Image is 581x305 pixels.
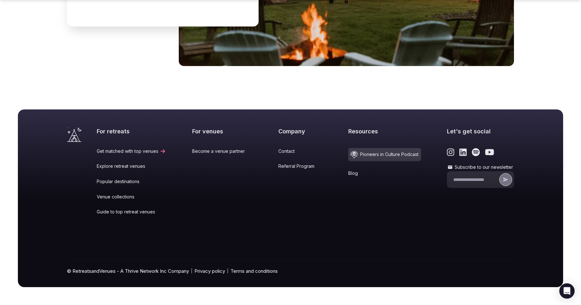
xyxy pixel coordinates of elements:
[447,148,454,156] a: Link to the retreats and venues Instagram page
[97,194,166,200] a: Venue collections
[559,283,575,299] div: Open Intercom Messenger
[485,148,494,156] a: Link to the retreats and venues Youtube page
[447,164,514,170] label: Subscribe to our newsletter
[97,178,166,185] a: Popular destinations
[348,170,421,176] a: Blog
[278,148,322,154] a: Contact
[348,148,421,161] a: Pioneers in Culture Podcast
[67,260,514,287] div: © RetreatsandVenues - A Thrive Network Inc Company
[97,148,166,154] a: Get matched with top venues
[97,127,166,135] h2: For retreats
[348,127,421,135] h2: Resources
[230,268,278,274] a: Terms and conditions
[472,148,480,156] a: Link to the retreats and venues Spotify page
[194,268,225,274] a: Privacy policy
[278,127,322,135] h2: Company
[67,127,81,142] a: Visit the homepage
[192,148,253,154] a: Become a venue partner
[447,127,514,135] h2: Let's get social
[278,163,322,169] a: Referral Program
[459,148,467,156] a: Link to the retreats and venues LinkedIn page
[97,163,166,169] a: Explore retreat venues
[192,127,253,135] h2: For venues
[97,209,166,215] a: Guide to top retreat venues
